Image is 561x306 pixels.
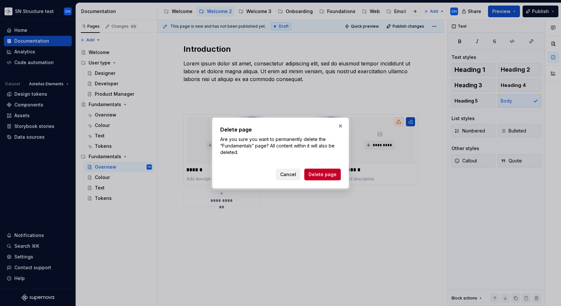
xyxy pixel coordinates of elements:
[304,169,341,180] button: Delete page
[220,136,341,156] p: Are you sure you want to permanently delete the “Fundamentals” page? All content within it will a...
[276,169,300,180] button: Cancel
[220,126,341,133] h2: Delete page
[309,171,337,178] span: Delete page
[280,171,296,178] span: Cancel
